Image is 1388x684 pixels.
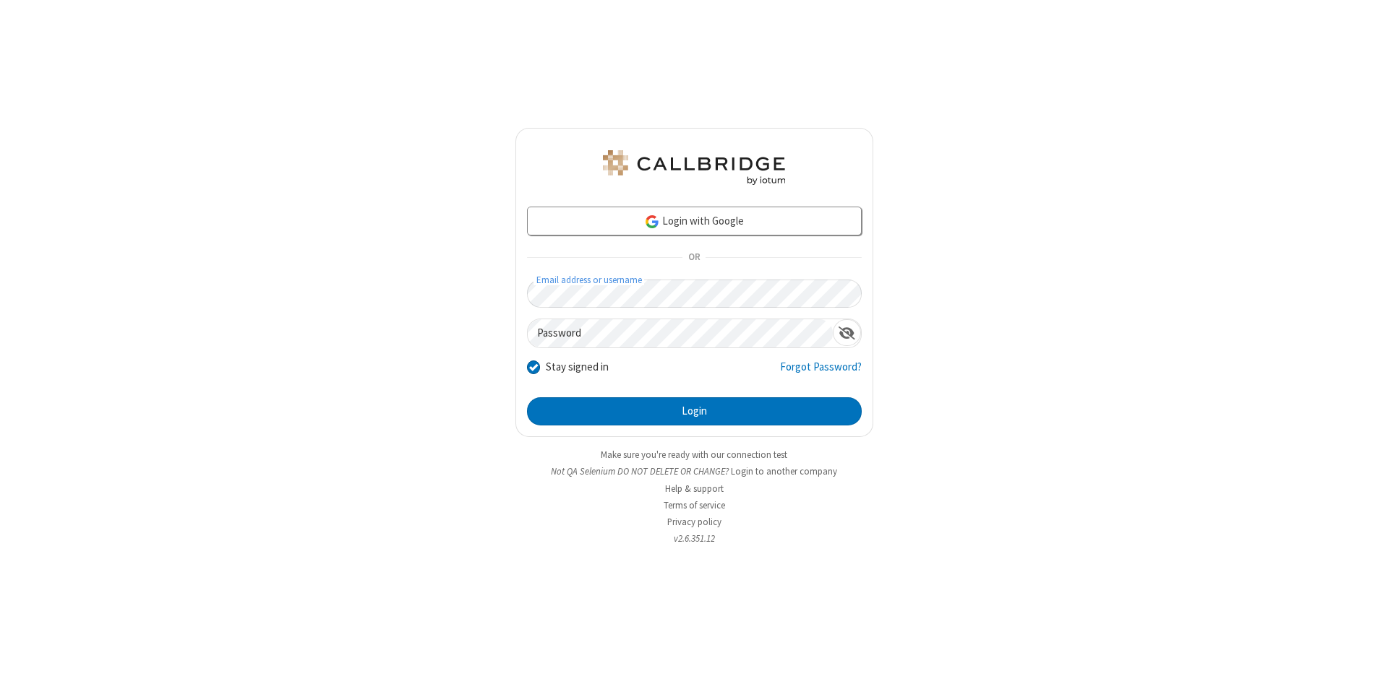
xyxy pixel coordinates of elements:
li: v2.6.351.12 [515,532,873,545]
img: google-icon.png [644,214,660,230]
a: Make sure you're ready with our connection test [601,449,787,461]
a: Forgot Password? [780,359,862,386]
input: Email address or username [527,280,862,308]
span: OR [682,248,706,268]
iframe: Chat [1352,646,1377,674]
a: Login with Google [527,207,862,235]
button: Login [527,397,862,426]
button: Login to another company [731,464,837,478]
input: Password [528,319,833,347]
a: Terms of service [664,499,725,511]
a: Privacy policy [667,516,721,528]
li: Not QA Selenium DO NOT DELETE OR CHANGE? [515,464,873,478]
div: Show password [833,319,861,346]
img: QA Selenium DO NOT DELETE OR CHANGE [600,150,788,185]
label: Stay signed in [546,359,609,376]
a: Help & support [665,482,724,495]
